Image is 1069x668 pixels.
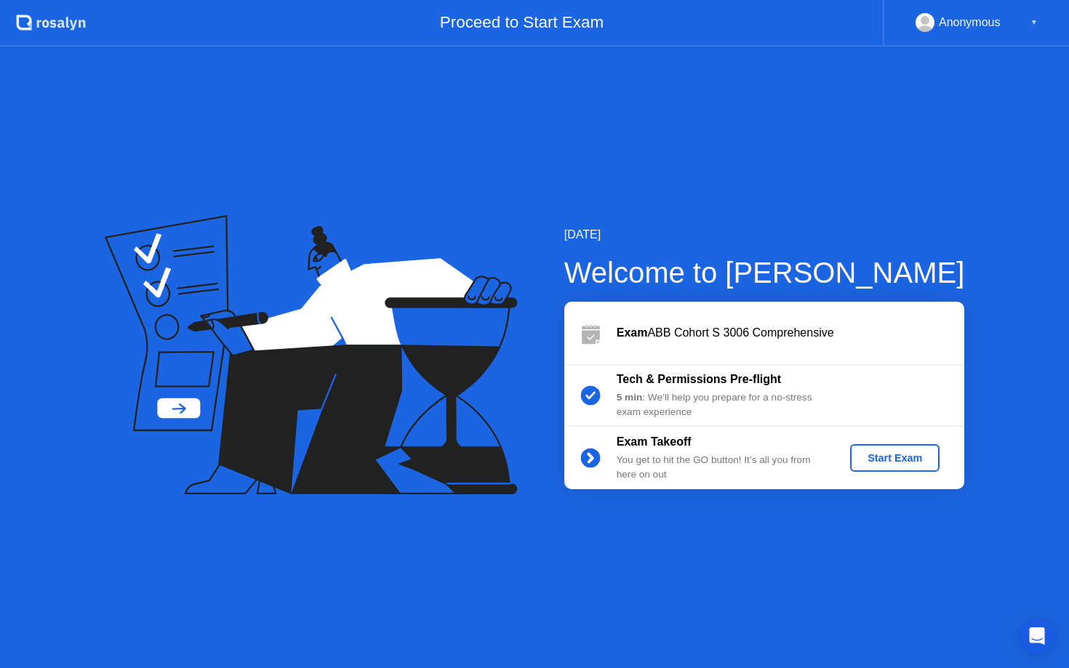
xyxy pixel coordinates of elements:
[617,324,964,342] div: ABB Cohort S 3006 Comprehensive
[1030,13,1038,32] div: ▼
[850,444,940,472] button: Start Exam
[939,13,1001,32] div: Anonymous
[617,326,648,339] b: Exam
[564,251,965,294] div: Welcome to [PERSON_NAME]
[617,453,826,483] div: You get to hit the GO button! It’s all you from here on out
[1020,619,1054,653] div: Open Intercom Messenger
[856,452,934,464] div: Start Exam
[617,392,643,403] b: 5 min
[564,226,965,244] div: [DATE]
[617,390,826,420] div: : We’ll help you prepare for a no-stress exam experience
[617,373,781,385] b: Tech & Permissions Pre-flight
[617,435,692,448] b: Exam Takeoff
